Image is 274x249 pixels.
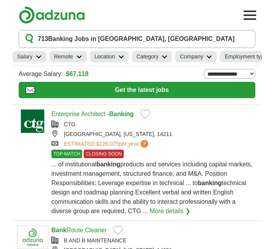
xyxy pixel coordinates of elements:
a: Salary [12,51,46,62]
img: Company logo [17,226,48,249]
a: ESTIMATED:$126,075per year? [64,140,150,148]
button: Get the latest jobs [19,82,255,98]
div: B AND B MAINTENANCE [51,237,257,245]
a: Location [90,51,129,62]
a: Company [175,51,217,62]
div: [GEOGRAPHIC_DATA], [US_STATE], 14211 [51,130,257,138]
a: BankRoute Cleaner [51,227,107,233]
a: Remote [49,51,87,62]
span: ? [141,140,148,148]
img: Adzuna logo [19,6,85,24]
strong: banking [97,161,120,168]
span: TOP MATCH [51,150,82,158]
button: Toggle main navigation menu [241,7,258,24]
div: Average Salary: [19,69,255,79]
h2: Remote [54,53,73,61]
button: Add to favorite jobs [140,109,150,119]
a: $67,118 [66,69,89,79]
h2: Salary [17,53,33,61]
span: Get the latest jobs [35,85,249,95]
img: CTG logo [17,109,48,133]
span: 713 [38,34,48,44]
h2: Employment type [225,53,267,61]
h1: Banking Jobs in [GEOGRAPHIC_DATA], [GEOGRAPHIC_DATA] [38,34,235,44]
span: ... of institutional products and services including capital markets, investment management, stru... [51,161,253,214]
strong: Banking [109,111,134,117]
a: More details ❯ [150,207,191,216]
strong: banking [198,180,221,186]
button: Add to favorite jobs [113,226,123,235]
strong: Bank [51,227,67,233]
a: CTG [64,121,76,127]
span: $126,075 [96,141,119,147]
button: 713Banking Jobs in [GEOGRAPHIC_DATA], [GEOGRAPHIC_DATA] [19,30,255,48]
a: Enterprise Architect -Banking [51,111,134,117]
h2: Company [180,53,203,61]
a: Category [132,51,172,62]
h2: Category [137,53,159,61]
span: CLOSING SOON [84,150,124,158]
h2: Location [95,53,115,61]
